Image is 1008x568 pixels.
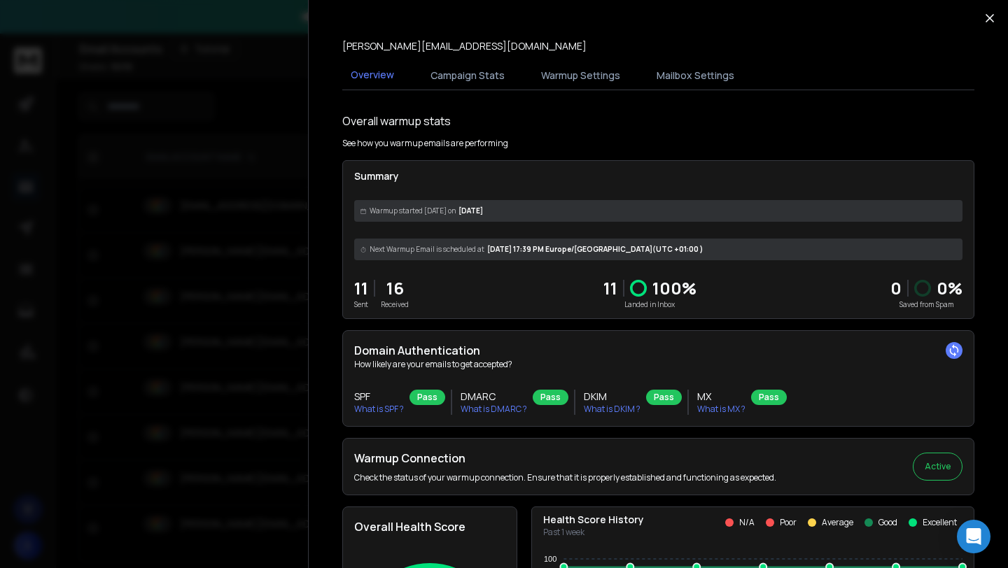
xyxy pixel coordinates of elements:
p: What is DMARC ? [461,404,527,415]
p: 100 % [652,277,696,299]
div: [DATE] [354,200,962,222]
p: 16 [381,277,409,299]
span: Warmup started [DATE] on [370,206,456,216]
p: Check the status of your warmup connection. Ensure that it is properly established and functionin... [354,472,776,483]
p: What is DKIM ? [584,404,640,415]
strong: 0 [890,276,902,299]
button: Mailbox Settings [648,60,743,91]
p: 11 [354,277,368,299]
h3: MX [697,390,745,404]
div: Pass [533,390,568,405]
p: Summary [354,169,962,183]
p: How likely are your emails to get accepted? [354,359,962,370]
div: Pass [409,390,445,405]
p: Poor [780,517,797,528]
h2: Warmup Connection [354,450,776,467]
p: Saved from Spam [890,299,962,310]
p: See how you warmup emails are performing [342,138,508,149]
button: Active [913,453,962,481]
p: What is SPF ? [354,404,404,415]
h3: SPF [354,390,404,404]
h1: Overall warmup stats [342,113,451,129]
p: Received [381,299,409,310]
p: Sent [354,299,368,310]
button: Overview [342,59,402,92]
h2: Overall Health Score [354,518,505,535]
p: Excellent [923,517,957,528]
p: Average [822,517,853,528]
p: 0 % [937,277,962,299]
tspan: 100 [544,555,556,563]
span: Next Warmup Email is scheduled at [370,244,484,255]
button: Warmup Settings [533,60,629,91]
p: 11 [603,277,617,299]
p: What is MX ? [697,404,745,415]
h3: DMARC [461,390,527,404]
p: [PERSON_NAME][EMAIL_ADDRESS][DOMAIN_NAME] [342,39,587,53]
h2: Domain Authentication [354,342,962,359]
div: Pass [751,390,787,405]
p: Landed in Inbox [603,299,696,310]
button: Campaign Stats [422,60,513,91]
h3: DKIM [584,390,640,404]
div: [DATE] 17:39 PM Europe/[GEOGRAPHIC_DATA] (UTC +01:00 ) [354,239,962,260]
p: Health Score History [543,513,644,527]
p: Past 1 week [543,527,644,538]
p: N/A [739,517,755,528]
div: Pass [646,390,682,405]
p: Good [878,517,897,528]
div: Open Intercom Messenger [957,520,990,553]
